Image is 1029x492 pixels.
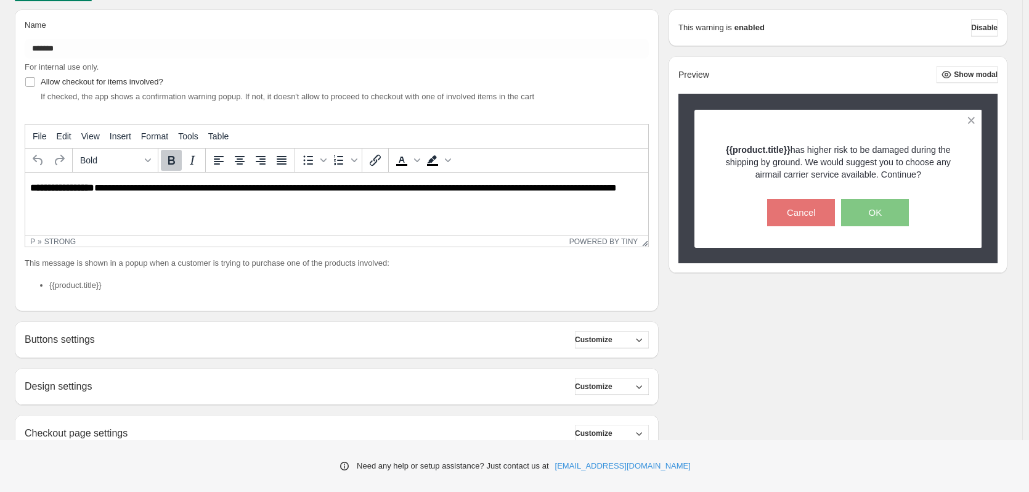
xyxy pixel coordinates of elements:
[954,70,998,80] span: Show modal
[250,150,271,171] button: Align right
[25,257,649,269] p: This message is shown in a popup when a customer is trying to purchase one of the products involved:
[33,131,47,141] span: File
[298,150,328,171] div: Bullet list
[229,150,250,171] button: Align center
[716,144,961,181] p: has higher risk to be damaged during the shipping by ground. We would suggest you to choose any a...
[44,237,76,246] div: strong
[575,382,612,392] span: Customize
[49,150,70,171] button: Redo
[575,331,649,348] button: Customize
[575,335,612,345] span: Customize
[575,425,649,442] button: Customize
[726,145,791,155] strong: {{product.title}}
[30,237,35,246] div: p
[38,237,42,246] div: »
[28,150,49,171] button: Undo
[271,150,292,171] button: Justify
[841,199,909,226] button: OK
[575,428,612,438] span: Customize
[81,131,100,141] span: View
[678,70,709,80] h2: Preview
[971,19,998,36] button: Disable
[971,23,998,33] span: Disable
[57,131,71,141] span: Edit
[41,77,163,86] span: Allow checkout for items involved?
[75,150,155,171] button: Formats
[41,92,534,101] span: If checked, the app shows a confirmation warning popup. If not, it doesn't allow to proceed to ch...
[25,62,99,72] span: For internal use only.
[422,150,453,171] div: Background color
[365,150,386,171] button: Insert/edit link
[767,199,835,226] button: Cancel
[25,427,128,439] h2: Checkout page settings
[182,150,203,171] button: Italic
[178,131,198,141] span: Tools
[328,150,359,171] div: Numbered list
[141,131,168,141] span: Format
[555,460,691,472] a: [EMAIL_ADDRESS][DOMAIN_NAME]
[208,150,229,171] button: Align left
[575,378,649,395] button: Customize
[638,236,648,247] div: Resize
[25,173,648,236] iframe: Rich Text Area
[937,66,998,83] button: Show modal
[569,237,638,246] a: Powered by Tiny
[734,22,765,34] strong: enabled
[391,150,422,171] div: Text color
[110,131,131,141] span: Insert
[49,279,649,292] li: {{product.title}}
[25,20,46,30] span: Name
[25,380,92,392] h2: Design settings
[80,155,140,165] span: Bold
[208,131,229,141] span: Table
[25,334,95,345] h2: Buttons settings
[161,150,182,171] button: Bold
[678,22,732,34] p: This warning is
